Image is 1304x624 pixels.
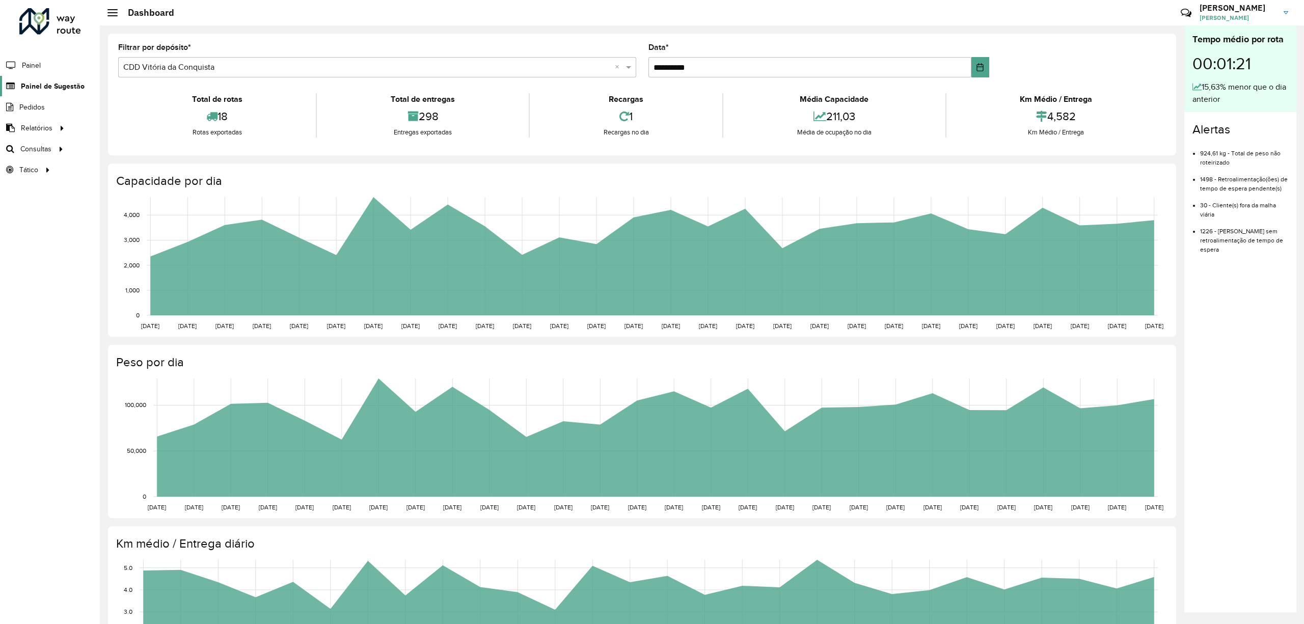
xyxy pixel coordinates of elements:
[406,504,425,510] text: [DATE]
[21,81,85,92] span: Painel de Sugestão
[885,322,903,329] text: [DATE]
[922,322,940,329] text: [DATE]
[848,322,866,329] text: [DATE]
[1200,193,1288,219] li: 30 - Cliente(s) fora da malha viária
[1192,46,1288,81] div: 00:01:21
[124,608,132,615] text: 3.0
[949,127,1163,138] div: Km Médio / Entrega
[121,127,313,138] div: Rotas exportadas
[812,504,831,510] text: [DATE]
[591,504,609,510] text: [DATE]
[118,41,191,53] label: Filtrar por depósito
[319,127,526,138] div: Entregas exportadas
[949,93,1163,105] div: Km Médio / Entrega
[513,322,531,329] text: [DATE]
[615,61,623,73] span: Clear all
[532,93,720,105] div: Recargas
[628,504,646,510] text: [DATE]
[662,322,680,329] text: [DATE]
[178,322,197,329] text: [DATE]
[1175,2,1197,24] a: Contato Rápido
[517,504,535,510] text: [DATE]
[439,322,457,329] text: [DATE]
[1200,3,1276,13] h3: [PERSON_NAME]
[726,127,942,138] div: Média de ocupação no dia
[116,174,1166,188] h4: Capacidade por dia
[1192,81,1288,105] div: 15,63% menor que o dia anterior
[1200,13,1276,22] span: [PERSON_NAME]
[141,322,159,329] text: [DATE]
[125,402,146,409] text: 100,000
[136,312,140,318] text: 0
[959,322,977,329] text: [DATE]
[295,504,314,510] text: [DATE]
[19,102,45,113] span: Pedidos
[554,504,573,510] text: [DATE]
[550,322,568,329] text: [DATE]
[587,322,606,329] text: [DATE]
[259,504,277,510] text: [DATE]
[369,504,388,510] text: [DATE]
[923,504,942,510] text: [DATE]
[148,504,166,510] text: [DATE]
[319,105,526,127] div: 298
[1145,322,1163,329] text: [DATE]
[1200,141,1288,167] li: 924,61 kg - Total de peso não roteirizado
[20,144,51,154] span: Consultas
[1071,504,1090,510] text: [DATE]
[726,105,942,127] div: 211,03
[124,262,140,268] text: 2,000
[121,93,313,105] div: Total de rotas
[665,504,683,510] text: [DATE]
[960,504,979,510] text: [DATE]
[776,504,794,510] text: [DATE]
[949,105,1163,127] div: 4,582
[726,93,942,105] div: Média Capacidade
[143,493,146,500] text: 0
[1034,322,1052,329] text: [DATE]
[364,322,383,329] text: [DATE]
[319,93,526,105] div: Total de entregas
[124,211,140,218] text: 4,000
[1200,167,1288,193] li: 1498 - Retroalimentação(ões) de tempo de espera pendente(s)
[118,7,174,18] h2: Dashboard
[1034,504,1052,510] text: [DATE]
[401,322,420,329] text: [DATE]
[1108,504,1126,510] text: [DATE]
[124,237,140,243] text: 3,000
[702,504,720,510] text: [DATE]
[253,322,271,329] text: [DATE]
[810,322,829,329] text: [DATE]
[886,504,905,510] text: [DATE]
[532,105,720,127] div: 1
[1108,322,1126,329] text: [DATE]
[997,504,1016,510] text: [DATE]
[1200,219,1288,254] li: 1226 - [PERSON_NAME] sem retroalimentação de tempo de espera
[1071,322,1089,329] text: [DATE]
[215,322,234,329] text: [DATE]
[773,322,792,329] text: [DATE]
[222,504,240,510] text: [DATE]
[22,60,41,71] span: Painel
[185,504,203,510] text: [DATE]
[124,586,132,593] text: 4.0
[327,322,345,329] text: [DATE]
[480,504,499,510] text: [DATE]
[19,165,38,175] span: Tático
[624,322,643,329] text: [DATE]
[1192,33,1288,46] div: Tempo médio por rota
[699,322,717,329] text: [DATE]
[532,127,720,138] div: Recargas no dia
[1145,504,1163,510] text: [DATE]
[290,322,308,329] text: [DATE]
[21,123,52,133] span: Relatórios
[736,322,754,329] text: [DATE]
[739,504,757,510] text: [DATE]
[121,105,313,127] div: 18
[971,57,990,77] button: Choose Date
[443,504,461,510] text: [DATE]
[996,322,1015,329] text: [DATE]
[333,504,351,510] text: [DATE]
[850,504,868,510] text: [DATE]
[648,41,669,53] label: Data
